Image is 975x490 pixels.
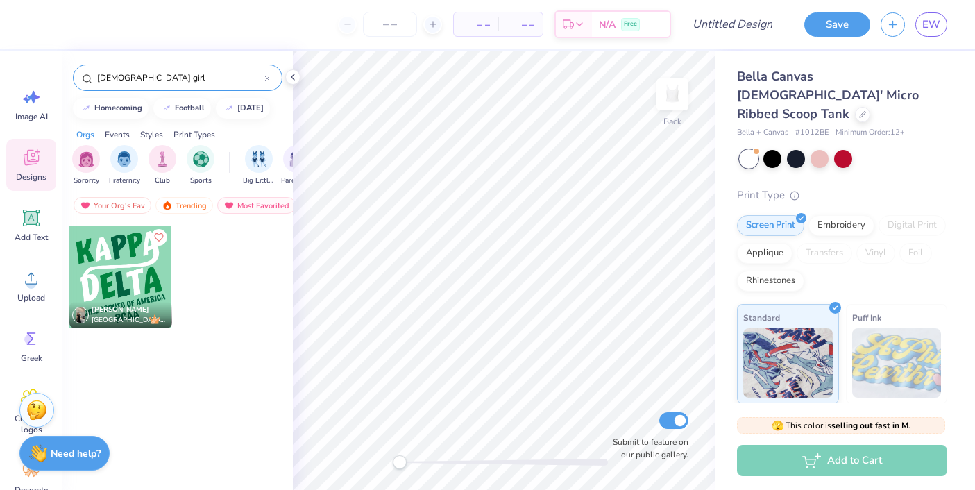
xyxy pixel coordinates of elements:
div: Your Org's Fav [74,197,151,214]
input: Try "Alpha" [96,71,264,85]
button: filter button [109,145,140,186]
button: Save [804,12,870,37]
div: filter for Fraternity [109,145,140,186]
div: football [175,104,205,112]
label: Submit to feature on our public gallery. [605,436,688,461]
img: trend_line.gif [161,104,172,112]
img: trend_line.gif [80,104,92,112]
img: Back [659,81,686,108]
a: EW [915,12,947,37]
div: Applique [737,243,792,264]
span: Bella Canvas [DEMOGRAPHIC_DATA]' Micro Ribbed Scoop Tank [737,68,919,122]
div: Foil [899,243,932,264]
button: filter button [187,145,214,186]
div: Screen Print [737,215,804,236]
div: filter for Sorority [72,145,100,186]
img: Standard [743,328,833,398]
img: Parent's Weekend Image [289,151,305,167]
span: [GEOGRAPHIC_DATA], [GEOGRAPHIC_DATA] [92,315,167,326]
div: Accessibility label [393,455,407,469]
span: – – [462,17,490,32]
button: [DATE] [216,98,270,119]
img: trend_line.gif [223,104,235,112]
img: Fraternity Image [117,151,132,167]
div: Events [105,128,130,141]
span: EW [922,17,940,33]
span: Standard [743,310,780,325]
span: # 1012BE [795,127,829,139]
span: Designs [16,171,46,183]
div: filter for Parent's Weekend [281,145,313,186]
span: Big Little Reveal [243,176,275,186]
button: football [153,98,211,119]
img: Club Image [155,151,170,167]
span: Club [155,176,170,186]
span: Clipart & logos [8,413,54,435]
strong: selling out fast in M [831,420,908,431]
div: halloween [237,104,264,112]
span: Bella + Canvas [737,127,788,139]
span: N/A [599,17,616,32]
span: [PERSON_NAME] [92,305,149,314]
img: Puff Ink [852,328,942,398]
img: Big Little Reveal Image [251,151,266,167]
span: Fraternity [109,176,140,186]
span: Image AI [15,111,48,122]
span: Greek [21,353,42,364]
span: Sports [190,176,212,186]
div: Vinyl [856,243,895,264]
div: Transfers [797,243,852,264]
div: Most Favorited [217,197,296,214]
div: Print Types [173,128,215,141]
img: trending.gif [162,201,173,210]
span: 🫣 [772,419,783,432]
div: Print Type [737,187,947,203]
button: Like [151,229,167,246]
div: Embroidery [808,215,874,236]
span: Add Text [15,232,48,243]
div: Digital Print [879,215,946,236]
div: Back [663,115,681,128]
span: Parent's Weekend [281,176,313,186]
div: Rhinestones [737,271,804,292]
span: Upload [17,292,45,303]
img: most_fav.gif [223,201,235,210]
span: Minimum Order: 12 + [836,127,905,139]
button: filter button [72,145,100,186]
div: Orgs [76,128,94,141]
span: Sorority [74,176,99,186]
button: filter button [149,145,176,186]
button: filter button [281,145,313,186]
div: homecoming [94,104,142,112]
input: – – [363,12,417,37]
div: Trending [155,197,213,214]
input: Untitled Design [681,10,783,38]
img: Sorority Image [78,151,94,167]
img: most_fav.gif [80,201,91,210]
div: filter for Sports [187,145,214,186]
span: Puff Ink [852,310,881,325]
button: homecoming [73,98,149,119]
div: filter for Big Little Reveal [243,145,275,186]
button: filter button [243,145,275,186]
img: Sports Image [193,151,209,167]
span: This color is . [772,419,910,432]
div: Styles [140,128,163,141]
span: – – [507,17,534,32]
strong: Need help? [51,447,101,460]
div: filter for Club [149,145,176,186]
span: Free [624,19,637,29]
